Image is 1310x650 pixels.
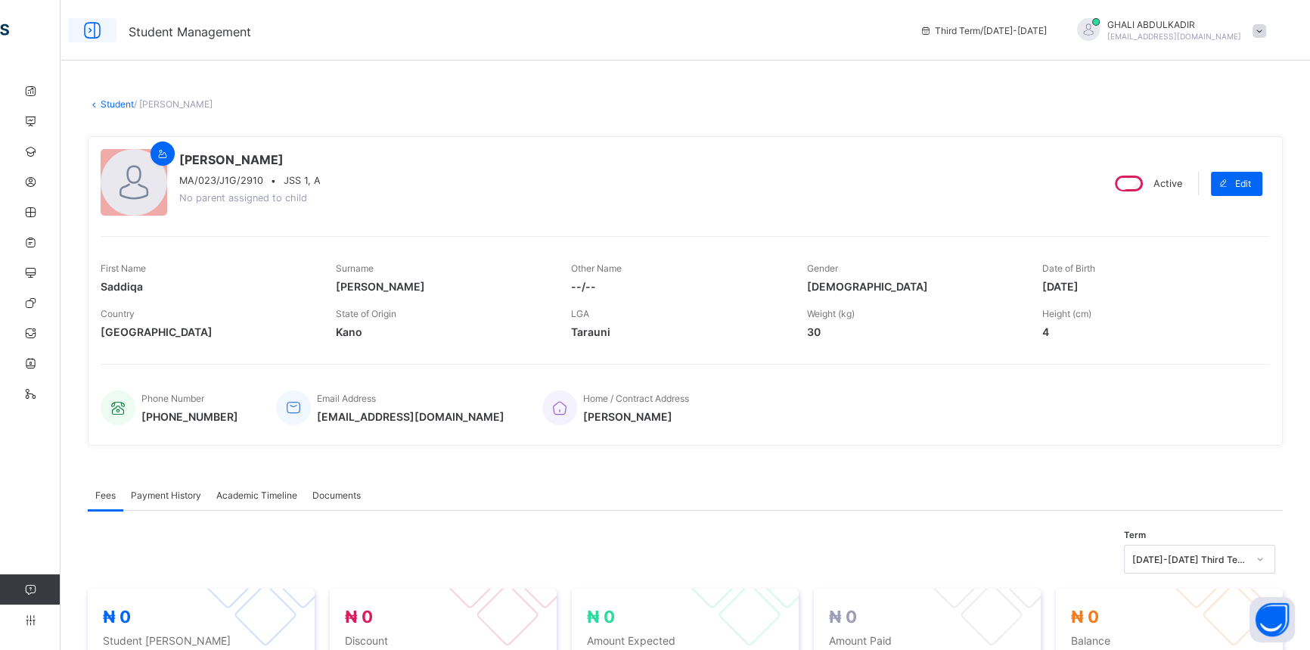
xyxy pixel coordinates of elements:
[807,308,855,319] span: Weight (kg)
[103,634,300,647] span: Student [PERSON_NAME]
[101,325,313,338] span: [GEOGRAPHIC_DATA]
[179,152,321,167] span: [PERSON_NAME]
[345,607,373,627] span: ₦ 0
[95,490,116,501] span: Fees
[587,634,784,647] span: Amount Expected
[284,175,321,186] span: JSS 1, A
[336,280,548,293] span: [PERSON_NAME]
[1071,607,1099,627] span: ₦ 0
[336,308,396,319] span: State of Origin
[131,490,201,501] span: Payment History
[583,393,689,404] span: Home / Contract Address
[1124,530,1146,540] span: Term
[1042,308,1091,319] span: Height (cm)
[179,175,263,186] span: MA/023/J1G/2910
[920,25,1047,36] span: session/term information
[1107,32,1241,41] span: [EMAIL_ADDRESS][DOMAIN_NAME]
[1235,178,1251,189] span: Edit
[571,308,589,319] span: LGA
[101,98,134,110] a: Student
[216,490,297,501] span: Academic Timeline
[587,607,615,627] span: ₦ 0
[571,263,622,274] span: Other Name
[1042,263,1095,274] span: Date of Birth
[1071,634,1268,647] span: Balance
[336,325,548,338] span: Kano
[829,634,1026,647] span: Amount Paid
[1153,178,1182,189] span: Active
[1132,554,1247,565] div: [DATE]-[DATE] Third Term
[583,410,689,423] span: [PERSON_NAME]
[571,280,784,293] span: --/--
[312,490,361,501] span: Documents
[807,280,1020,293] span: [DEMOGRAPHIC_DATA]
[141,393,204,404] span: Phone Number
[807,263,838,274] span: Gender
[345,634,542,647] span: Discount
[141,410,238,423] span: [PHONE_NUMBER]
[1042,325,1255,338] span: 4
[317,393,376,404] span: Email Address
[101,263,146,274] span: First Name
[571,325,784,338] span: Tarauni
[1042,280,1255,293] span: [DATE]
[1107,19,1241,30] span: GHALI ABDULKADIR
[179,175,321,186] div: •
[1249,597,1295,642] button: Open asap
[101,280,313,293] span: Saddiqa
[134,98,213,110] span: / [PERSON_NAME]
[179,192,307,204] span: No parent assigned to child
[317,410,504,423] span: [EMAIL_ADDRESS][DOMAIN_NAME]
[807,325,1020,338] span: 30
[336,263,374,274] span: Surname
[103,607,131,627] span: ₦ 0
[101,308,135,319] span: Country
[129,24,251,39] span: Student Management
[829,607,857,627] span: ₦ 0
[1062,18,1274,43] div: GHALI ABDULKADIR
